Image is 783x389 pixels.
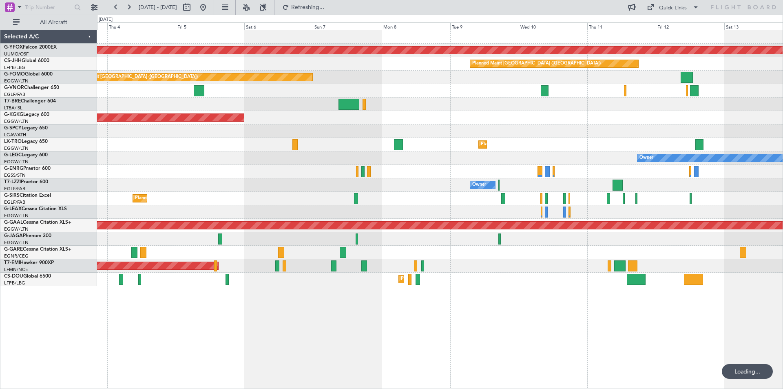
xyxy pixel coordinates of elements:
[4,58,22,63] span: CS-JHH
[4,45,23,50] span: G-YFOX
[176,22,244,30] div: Fri 5
[639,152,653,164] div: Owner
[244,22,313,30] div: Sat 6
[4,260,20,265] span: T7-EMI
[4,85,59,90] a: G-VNORChallenger 650
[643,1,703,14] button: Quick Links
[4,207,22,211] span: G-LEAX
[4,193,51,198] a: G-SIRSCitation Excel
[519,22,587,30] div: Wed 10
[4,91,25,98] a: EGLF/FAB
[4,193,20,198] span: G-SIRS
[481,138,534,151] div: Planned Maint Dusseldorf
[4,166,51,171] a: G-ENRGPraetor 600
[4,78,29,84] a: EGGW/LTN
[401,273,529,285] div: Planned Maint [GEOGRAPHIC_DATA] ([GEOGRAPHIC_DATA])
[4,85,24,90] span: G-VNOR
[9,16,88,29] button: All Aircraft
[4,45,57,50] a: G-YFOXFalcon 2000EX
[4,267,28,273] a: LFMN/NCE
[4,274,51,279] a: CS-DOUGlobal 6500
[313,22,381,30] div: Sun 7
[4,159,29,165] a: EGGW/LTN
[4,145,29,151] a: EGGW/LTN
[472,58,601,70] div: Planned Maint [GEOGRAPHIC_DATA] ([GEOGRAPHIC_DATA])
[659,4,687,12] div: Quick Links
[25,1,72,13] input: Trip Number
[4,99,21,104] span: T7-BRE
[4,220,23,225] span: G-GAAL
[4,105,22,111] a: LTBA/ISL
[4,99,56,104] a: T7-BREChallenger 604
[4,132,26,138] a: LGAV/ATH
[450,22,519,30] div: Tue 9
[4,112,23,117] span: G-KGKG
[382,22,450,30] div: Mon 8
[4,139,48,144] a: LX-TROLegacy 650
[4,118,29,124] a: EGGW/LTN
[291,4,325,10] span: Refreshing...
[4,247,23,252] span: G-GARE
[4,153,48,158] a: G-LEGCLegacy 600
[4,180,21,184] span: T7-LZZI
[4,51,29,57] a: UUMO/OSF
[107,22,176,30] div: Thu 4
[4,58,49,63] a: CS-JHHGlobal 6000
[722,364,773,379] div: Loading...
[587,22,656,30] div: Thu 11
[4,233,51,238] a: G-JAGAPhenom 300
[4,72,25,77] span: G-FOMO
[4,220,71,225] a: G-GAALCessna Citation XLS+
[279,1,327,14] button: Refreshing...
[4,180,48,184] a: T7-LZZIPraetor 600
[139,4,177,11] span: [DATE] - [DATE]
[4,253,29,259] a: EGNR/CEG
[4,233,23,238] span: G-JAGA
[4,72,53,77] a: G-FOMOGlobal 6000
[4,172,26,178] a: EGSS/STN
[69,71,198,83] div: Planned Maint [GEOGRAPHIC_DATA] ([GEOGRAPHIC_DATA])
[4,139,22,144] span: LX-TRO
[4,247,71,252] a: G-GARECessna Citation XLS+
[472,179,486,191] div: Owner
[135,192,263,205] div: Planned Maint [GEOGRAPHIC_DATA] ([GEOGRAPHIC_DATA])
[4,226,29,232] a: EGGW/LTN
[4,153,22,158] span: G-LEGC
[4,166,23,171] span: G-ENRG
[4,126,22,131] span: G-SPCY
[4,126,48,131] a: G-SPCYLegacy 650
[4,274,23,279] span: CS-DOU
[4,280,25,286] a: LFPB/LBG
[656,22,724,30] div: Fri 12
[4,240,29,246] a: EGGW/LTN
[4,207,67,211] a: G-LEAXCessna Citation XLS
[4,112,49,117] a: G-KGKGLegacy 600
[4,186,25,192] a: EGLF/FAB
[4,260,54,265] a: T7-EMIHawker 900XP
[21,20,86,25] span: All Aircraft
[4,199,25,205] a: EGLF/FAB
[99,16,113,23] div: [DATE]
[4,213,29,219] a: EGGW/LTN
[4,64,25,71] a: LFPB/LBG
